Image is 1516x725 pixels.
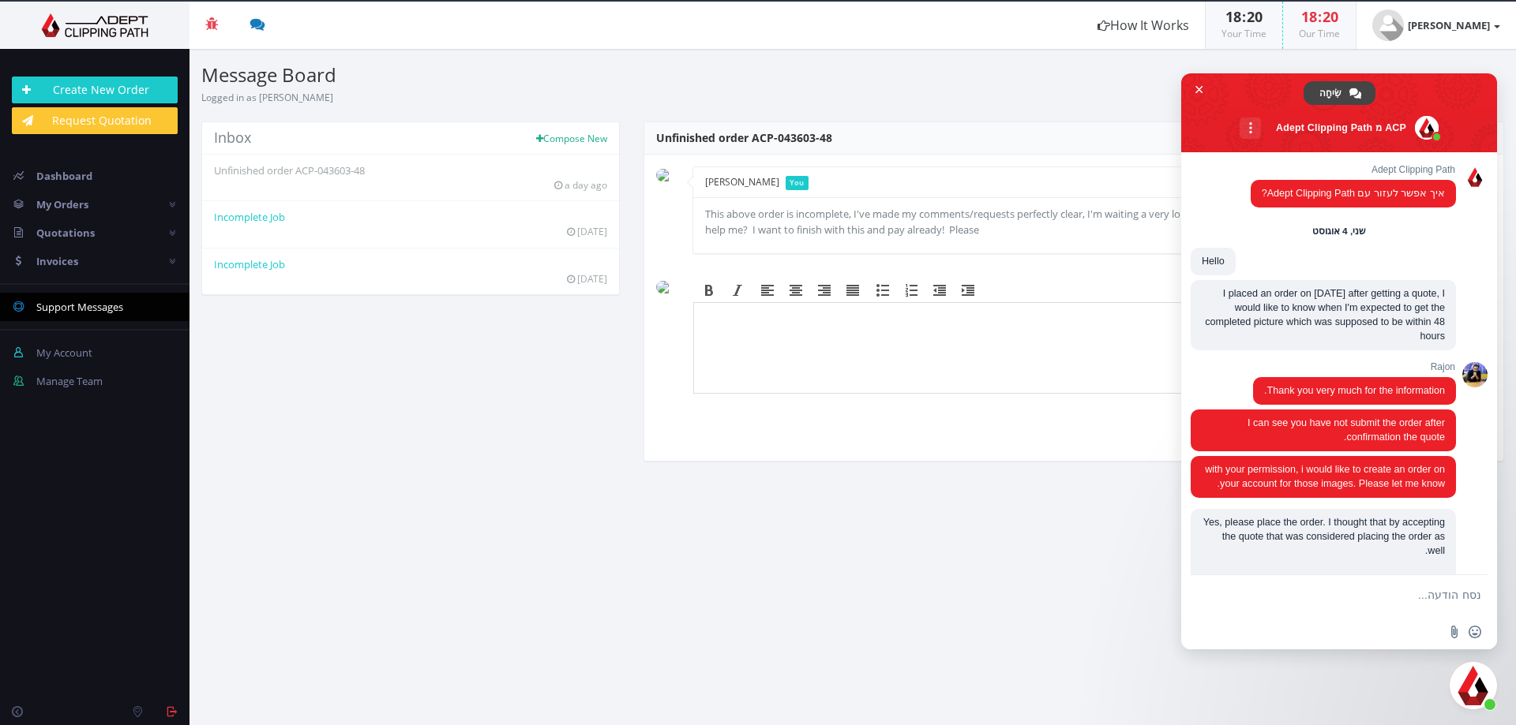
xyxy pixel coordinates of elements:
span: I can see you have not submit the order after confirmation the quote. [1248,417,1445,443]
div: עוד ערוצים [1240,118,1261,139]
a: Incomplete Job [214,209,607,225]
div: Decrease indent [925,280,954,301]
span: סגור צ'אט [1191,81,1207,98]
small: Our Time [1299,27,1340,40]
strong: [PERSON_NAME] [1408,18,1490,32]
span: שלח קובץ [1448,626,1461,638]
span: Manage Team [36,374,103,388]
a: Compose New [536,133,607,144]
img: Adept Graphics [12,13,178,37]
a: [PERSON_NAME] [705,175,779,189]
span: 20 [1323,7,1338,26]
div: Bold [695,280,723,301]
span: Thank you very much for the information. [1264,385,1445,396]
span: 18 [1301,7,1317,26]
span: שִׂיחָה [1319,81,1342,105]
div: שני, 4 אוגוסט [1312,227,1366,237]
a: [PERSON_NAME] [1357,2,1516,49]
div: Align left [753,280,782,301]
span: : [1241,7,1247,26]
span: 20 [1247,7,1263,26]
span: 2025-09-15T10:18:00+00:00 [577,272,607,286]
span: : [1317,7,1323,26]
span: with your permission, i would like to create an order on your account for those images. Please le... [1205,464,1445,489]
div: Align center [782,280,810,301]
span: Hello [1202,256,1225,267]
span: הוספת אימוג׳י [1469,626,1481,638]
span: Adept Clipping Path [1251,164,1456,175]
a: Create New Order [12,77,178,103]
div: סגור צ'אט [1450,662,1497,709]
div: Bullet list [869,280,897,301]
h3: Message Board [201,65,841,85]
span: Support Messages [36,300,123,314]
span: Dashboard [36,169,92,183]
label: You [786,176,809,189]
img: user_default.jpg [1372,9,1404,41]
iframe: Rich Text Area. Press ALT-F9 for menu. Press ALT-F10 for toolbar. Press ALT-0 for help [694,303,1490,393]
div: Increase indent [954,280,982,301]
span: איך אפשר לעזור עם Adept Clipping Path? [1262,188,1445,199]
span: 2025-09-16T07:01:23+00:00 [577,225,607,238]
a: Incomplete Job [214,256,607,272]
div: שִׂיחָה [1304,81,1375,105]
div: Italic [723,280,752,301]
a: Unfinished order ACP-043603-48 [214,163,607,178]
img: 12bce8930ccc068fab39f9092c969f01 [656,281,685,293]
a: How It Works [1082,2,1205,49]
small: Logged in as [PERSON_NAME] [201,91,333,104]
span: My Orders [36,197,88,211]
span: Quotations [36,226,95,240]
span: 18 [1225,7,1241,26]
small: Your Time [1221,27,1266,40]
span: Rajon [1253,361,1456,372]
div: Align right [810,280,839,301]
span: Invoices [36,254,78,268]
h4: Inbox [202,130,619,146]
div: Numbered list [897,280,925,301]
textarea: נסח הודעה... [1232,589,1481,603]
span: I placed an order on [DATE] after getting a quote, I would like to know when I'm expected to get ... [1205,288,1445,342]
p: This above order is incomplete, I've made my comments/requests perfectly clear, I'm waiting a ver... [705,206,1479,237]
img: 12bce8930ccc068fab39f9092c969f01 [656,169,685,181]
div: Justify [839,280,867,301]
span: Yes, please place the order. I thought that by accepting the quote that was considered placing th... [1203,517,1445,656]
span: Unfinished order ACP-043603-48 [656,130,832,145]
span: My Account [36,346,92,360]
a: Request Quotation [12,107,178,134]
span: 2025-09-17T12:16:39+00:00 [565,178,607,192]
